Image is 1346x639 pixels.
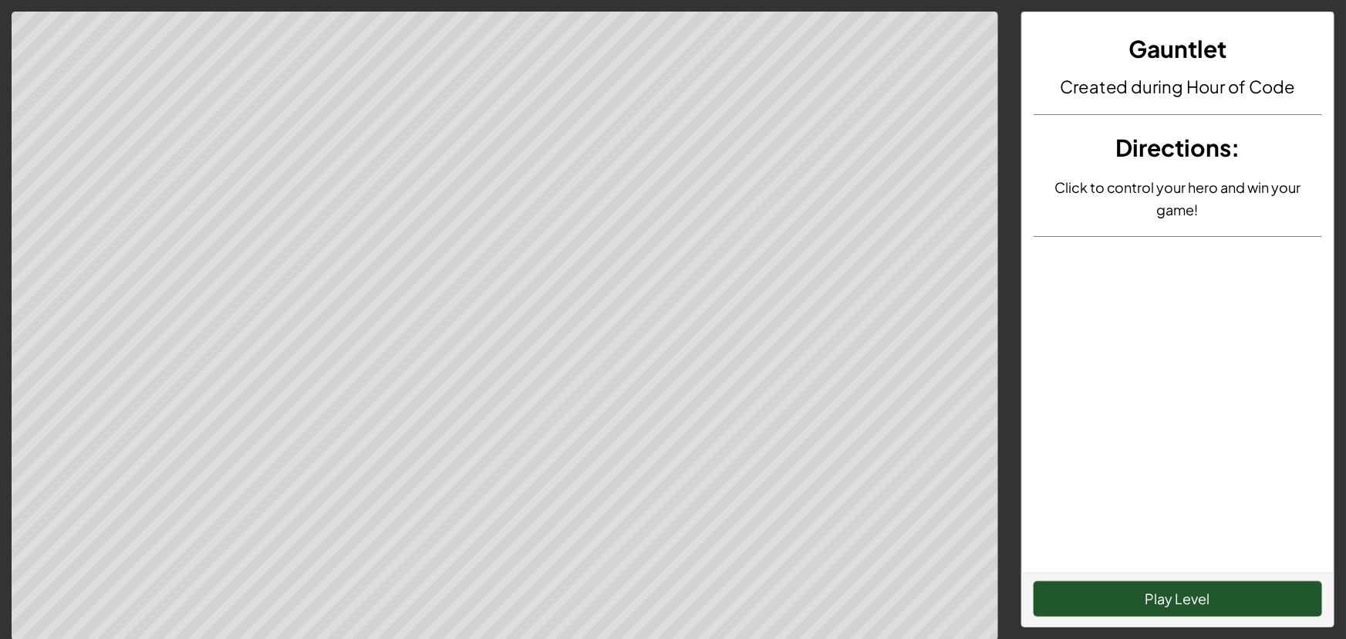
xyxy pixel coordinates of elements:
h3: : [1034,130,1322,165]
button: Play Level [1034,581,1322,617]
h4: Created during Hour of Code [1034,74,1322,99]
h3: Gauntlet [1034,32,1322,66]
p: Click to control your hero and win your game! [1034,176,1322,221]
span: Directions [1115,133,1231,162]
